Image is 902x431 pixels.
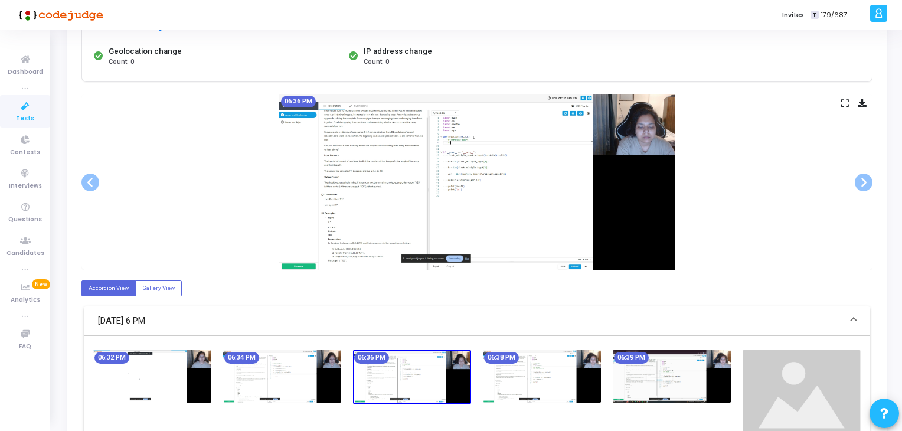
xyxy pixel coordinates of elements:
label: Accordion View [81,280,136,296]
mat-expansion-panel-header: [DATE] 6 PM [84,306,870,336]
span: Tests [16,114,34,124]
img: screenshot-1759928813467.jpeg [279,94,675,270]
img: screenshot-1759928693468.jpeg [223,350,341,403]
span: Dashboard [8,67,43,77]
mat-chip: 06:34 PM [224,352,259,364]
span: Count: 0 [364,57,389,67]
mat-chip: 06:38 PM [484,352,519,364]
img: screenshot-1759928945075.jpeg [613,350,731,403]
label: Gallery View [135,280,182,296]
span: Candidates [6,249,44,259]
img: screenshot-1759928933468.jpeg [483,350,601,403]
mat-panel-title: [DATE] 6 PM [98,314,842,328]
span: Contests [10,148,40,158]
mat-chip: 06:32 PM [94,352,129,364]
img: screenshot-1759928813467.jpeg [353,350,471,404]
div: IP address change [364,45,432,57]
mat-chip: 06:36 PM [281,96,316,107]
mat-chip: 06:36 PM [354,352,389,364]
img: logo [15,3,103,27]
span: Interviews [9,181,42,191]
span: New [32,279,50,289]
span: Count: 0 [109,57,134,67]
span: FAQ [19,342,31,352]
label: Invites: [782,10,806,20]
span: Questions [8,215,42,225]
mat-chip: 06:39 PM [614,352,649,364]
div: Geolocation change [109,45,182,57]
span: 179/687 [821,10,847,20]
span: T [811,11,818,19]
img: screenshot-1759928574244.jpeg [93,350,211,403]
span: Analytics [11,295,40,305]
